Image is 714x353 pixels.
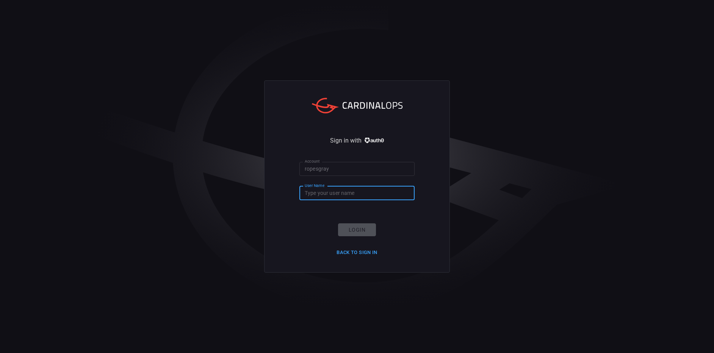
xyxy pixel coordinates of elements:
input: Type your user name [299,186,415,200]
input: Type your account [299,162,415,176]
label: Account [305,158,320,164]
img: vP8Hhh4KuCH8AavWKdZY7RZgAAAAASUVORK5CYII= [363,138,384,143]
button: Back to Sign in [332,247,382,259]
span: Sign in with [330,138,362,144]
label: User Name [305,183,324,188]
